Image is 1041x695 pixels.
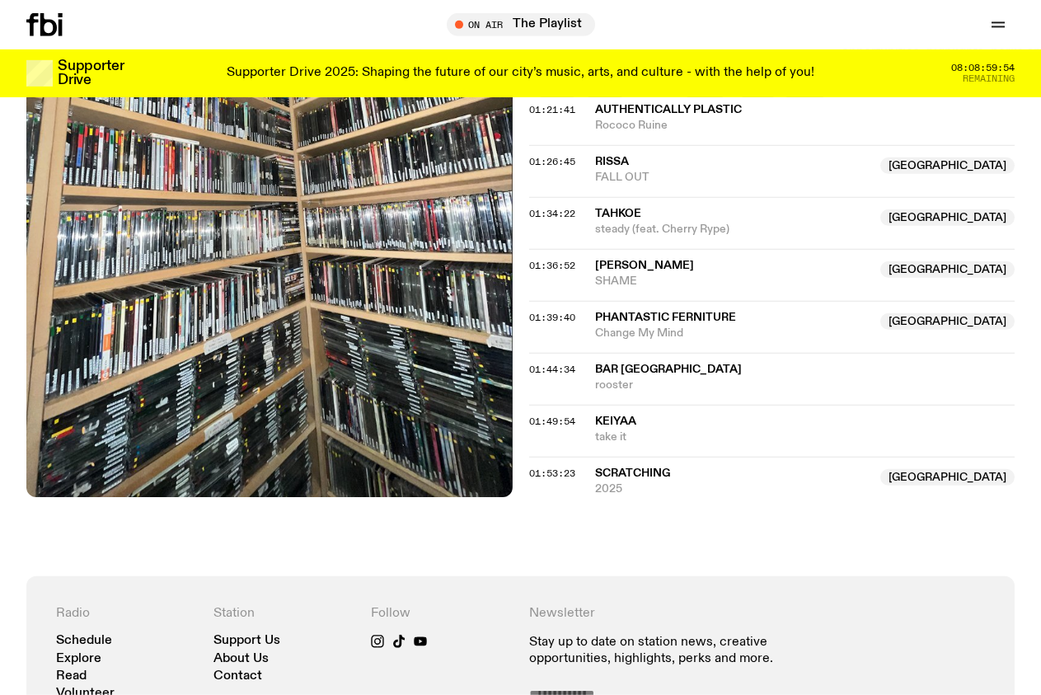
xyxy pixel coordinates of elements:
[595,222,871,237] span: steady (feat. Cherry Rype)
[595,467,670,479] span: Scratching
[529,311,575,324] span: 01:39:40
[56,653,101,665] a: Explore
[56,670,87,683] a: Read
[595,118,1015,134] span: Rococo Ruine
[529,469,575,478] button: 01:53:23
[213,653,269,665] a: About Us
[595,430,1015,445] span: take it
[595,208,641,219] span: Tahkoe
[213,606,354,622] h4: Station
[529,207,575,220] span: 01:34:22
[56,606,197,622] h4: Radio
[447,13,595,36] button: On AirThe Playlist
[529,606,828,622] h4: Newsletter
[595,104,742,115] span: Authentically Plastic
[880,209,1015,226] span: [GEOGRAPHIC_DATA]
[529,365,575,374] button: 01:44:34
[529,106,575,115] button: 01:21:41
[529,417,575,426] button: 01:49:54
[529,363,575,376] span: 01:44:34
[595,326,871,341] span: Change My Mind
[529,313,575,322] button: 01:39:40
[213,670,262,683] a: Contact
[963,74,1015,83] span: Remaining
[213,635,280,647] a: Support Us
[529,261,575,270] button: 01:36:52
[880,157,1015,174] span: [GEOGRAPHIC_DATA]
[529,209,575,218] button: 01:34:22
[371,606,512,622] h4: Follow
[595,156,629,167] span: RISSA
[595,378,1015,393] span: rooster
[880,261,1015,278] span: [GEOGRAPHIC_DATA]
[595,260,694,271] span: [PERSON_NAME]
[529,259,575,272] span: 01:36:52
[56,635,112,647] a: Schedule
[951,63,1015,73] span: 08:08:59:54
[880,469,1015,486] span: [GEOGRAPHIC_DATA]
[227,66,814,81] p: Supporter Drive 2025: Shaping the future of our city’s music, arts, and culture - with the help o...
[595,416,636,427] span: keiyaA
[529,157,575,167] button: 01:26:45
[595,274,871,289] span: SHAME
[595,170,871,185] span: FALL OUT
[595,312,736,323] span: Phantastic Ferniture
[595,481,871,497] span: 2025
[529,467,575,480] span: 01:53:23
[58,59,124,87] h3: Supporter Drive
[529,155,575,168] span: 01:26:45
[595,364,742,375] span: bar [GEOGRAPHIC_DATA]
[529,103,575,116] span: 01:21:41
[529,415,575,428] span: 01:49:54
[880,313,1015,330] span: [GEOGRAPHIC_DATA]
[529,635,828,666] p: Stay up to date on station news, creative opportunities, highlights, perks and more.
